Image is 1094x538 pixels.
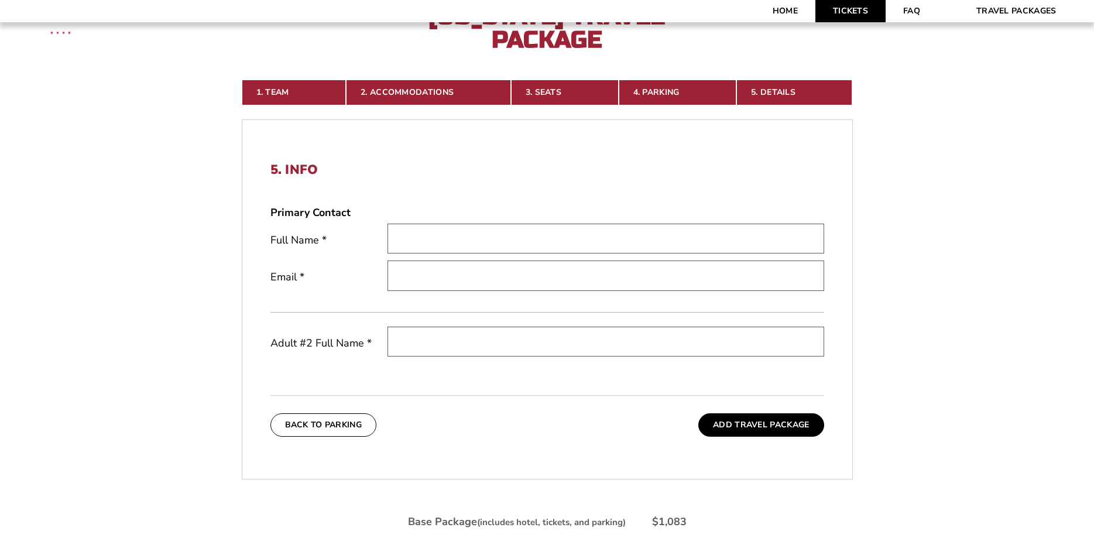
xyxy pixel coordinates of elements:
button: Back To Parking [270,413,377,437]
a: 2. Accommodations [346,80,511,105]
strong: Primary Contact [270,205,351,220]
h2: 5. Info [270,162,824,177]
a: 4. Parking [619,80,736,105]
div: $1,083 [652,515,687,529]
img: CBS Sports Thanksgiving Classic [35,6,86,57]
label: Adult #2 Full Name * [270,336,387,351]
small: (includes hotel, tickets, and parking) [477,516,626,528]
a: 1. Team [242,80,347,105]
label: Email * [270,270,387,285]
div: Base Package [408,515,626,529]
button: Add Travel Package [698,413,824,437]
a: 3. Seats [511,80,619,105]
label: Full Name * [270,233,387,248]
h2: [US_STATE] Travel Package [419,5,676,52]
